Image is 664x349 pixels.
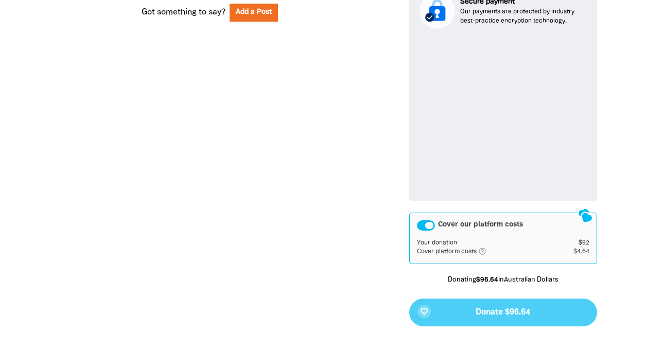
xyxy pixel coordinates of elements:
button: Add a Post [230,4,278,22]
td: $92 [557,239,589,247]
td: Your donation [417,239,557,247]
button: Cover our platform costs [417,220,435,231]
p: Our payments are protected by industry best-practice encryption technology. [460,7,587,26]
i: help_outlined [478,247,495,255]
span: Got something to say? [142,6,225,19]
p: Donating in Australian Dollars [409,275,597,286]
td: $4.64 [557,247,589,256]
td: Cover platform costs [417,247,557,256]
b: $96.64 [476,277,498,283]
iframe: Secure payment input frame [417,37,589,193]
